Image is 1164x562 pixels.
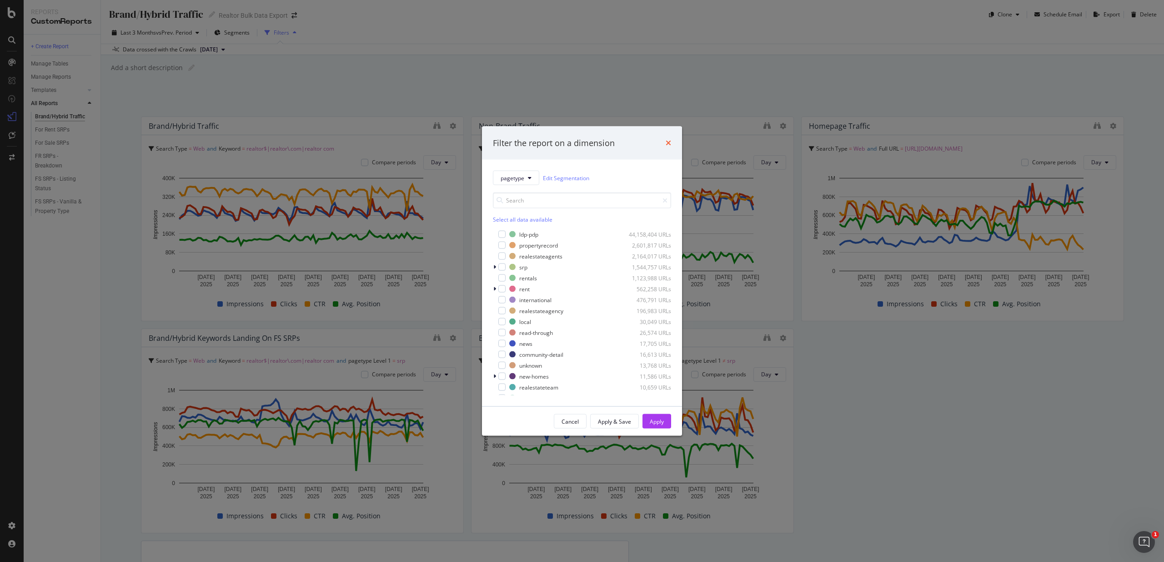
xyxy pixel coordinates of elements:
[519,307,563,314] div: realestateagency
[627,339,671,347] div: 17,705 URLs
[1133,531,1155,553] iframe: Intercom live chat
[501,174,524,182] span: pagetype
[519,285,530,293] div: rent
[627,274,671,282] div: 1,123,988 URLs
[627,307,671,314] div: 196,983 URLs
[650,417,664,425] div: Apply
[519,350,563,358] div: community-detail
[642,414,671,429] button: Apply
[519,230,538,238] div: ldp-pdp
[627,383,671,391] div: 10,659 URLs
[543,173,589,182] a: Edit Segmentation
[493,137,615,149] div: Filter the report on a dimension
[519,252,562,260] div: realestateagents
[627,285,671,293] div: 562,258 URLs
[627,372,671,380] div: 11,586 URLs
[519,339,532,347] div: news
[519,318,531,325] div: local
[627,350,671,358] div: 16,613 URLs
[493,171,539,185] button: pagetype
[627,241,671,249] div: 2,601,817 URLs
[590,414,639,429] button: Apply & Save
[666,137,671,149] div: times
[519,383,558,391] div: realestateteam
[627,230,671,238] div: 44,158,404 URLs
[562,417,579,425] div: Cancel
[519,296,552,304] div: international
[493,216,671,223] div: Select all data available
[627,361,671,369] div: 13,768 URLs
[627,394,671,402] div: 8,023 URLs
[519,274,537,282] div: rentals
[519,394,544,402] div: mortgage
[519,372,549,380] div: new-homes
[519,329,553,336] div: read-through
[598,417,631,425] div: Apply & Save
[627,263,671,271] div: 1,544,757 URLs
[627,252,671,260] div: 2,164,017 URLs
[627,329,671,336] div: 26,574 URLs
[627,296,671,304] div: 476,791 URLs
[519,241,558,249] div: propertyrecord
[627,318,671,325] div: 30,049 URLs
[554,414,587,429] button: Cancel
[519,361,542,369] div: unknown
[482,126,682,436] div: modal
[493,192,671,208] input: Search
[1152,531,1159,538] span: 1
[519,263,527,271] div: srp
